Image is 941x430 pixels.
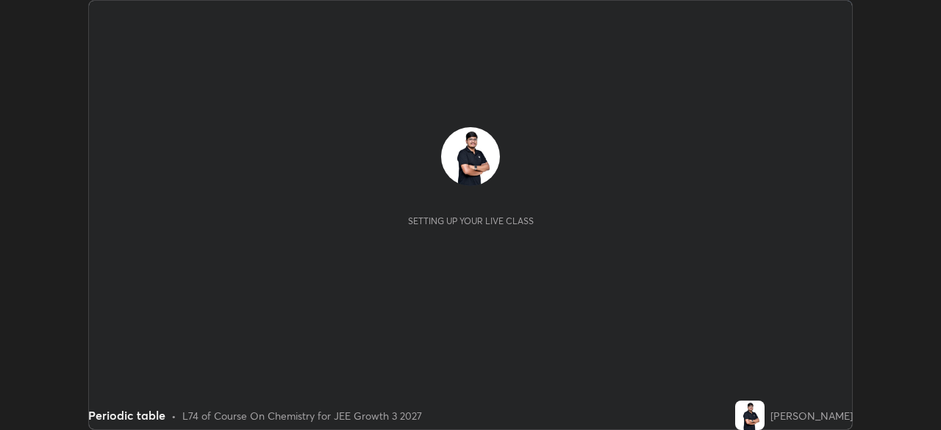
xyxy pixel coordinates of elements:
div: [PERSON_NAME] [770,408,853,423]
img: 233275cb9adc4a56a51a9adff78a3b51.jpg [441,127,500,186]
div: Periodic table [88,406,165,424]
div: Setting up your live class [408,215,534,226]
img: 233275cb9adc4a56a51a9adff78a3b51.jpg [735,401,765,430]
div: • [171,408,176,423]
div: L74 of Course On Chemistry for JEE Growth 3 2027 [182,408,422,423]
